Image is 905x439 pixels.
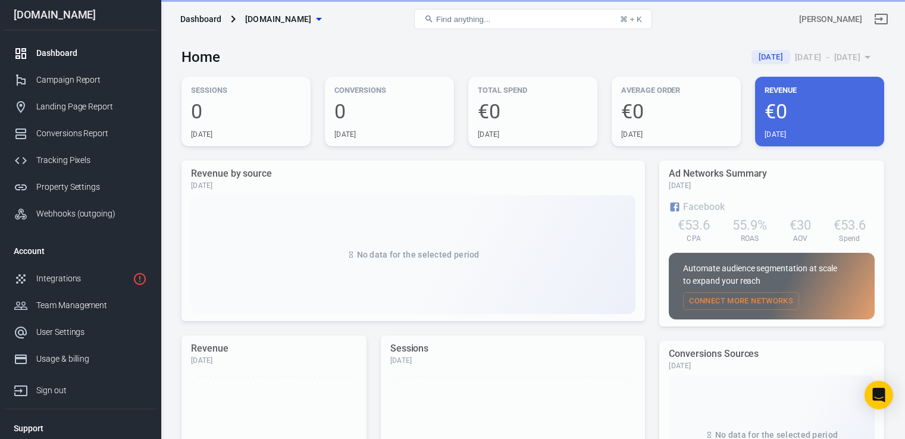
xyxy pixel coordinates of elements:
[36,208,147,220] div: Webhooks (outgoing)
[4,147,156,174] a: Tracking Pixels
[36,101,147,113] div: Landing Page Report
[4,319,156,346] a: User Settings
[436,15,490,24] span: Find anything...
[181,49,220,65] h3: Home
[36,353,147,365] div: Usage & billing
[620,15,642,24] div: ⌘ + K
[867,5,895,33] a: Sign out
[799,13,862,26] div: Account id: nqVmnGQH
[36,326,147,338] div: User Settings
[4,265,156,292] a: Integrations
[36,299,147,312] div: Team Management
[133,272,147,286] svg: 1 networks not verified yet
[4,93,156,120] a: Landing Page Report
[4,40,156,67] a: Dashboard
[240,8,326,30] button: [DOMAIN_NAME]
[4,67,156,93] a: Campaign Report
[36,384,147,397] div: Sign out
[865,381,893,409] div: Open Intercom Messenger
[36,272,128,285] div: Integrations
[4,372,156,404] a: Sign out
[36,181,147,193] div: Property Settings
[245,12,312,27] span: bydanijela.com
[36,154,147,167] div: Tracking Pixels
[4,292,156,319] a: Team Management
[4,237,156,265] li: Account
[4,120,156,147] a: Conversions Report
[4,174,156,200] a: Property Settings
[414,9,652,29] button: Find anything...⌘ + K
[4,10,156,20] div: [DOMAIN_NAME]
[36,74,147,86] div: Campaign Report
[4,346,156,372] a: Usage & billing
[180,13,221,25] div: Dashboard
[4,200,156,227] a: Webhooks (outgoing)
[36,47,147,59] div: Dashboard
[36,127,147,140] div: Conversions Report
